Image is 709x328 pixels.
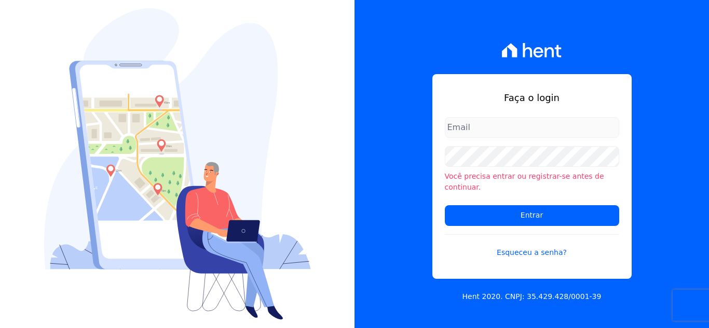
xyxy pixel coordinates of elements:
[44,8,311,320] img: Login
[445,234,619,258] a: Esqueceu a senha?
[445,91,619,105] h1: Faça o login
[462,291,602,302] p: Hent 2020. CNPJ: 35.429.428/0001-39
[445,117,619,138] input: Email
[445,205,619,226] input: Entrar
[445,171,619,193] li: Você precisa entrar ou registrar-se antes de continuar.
